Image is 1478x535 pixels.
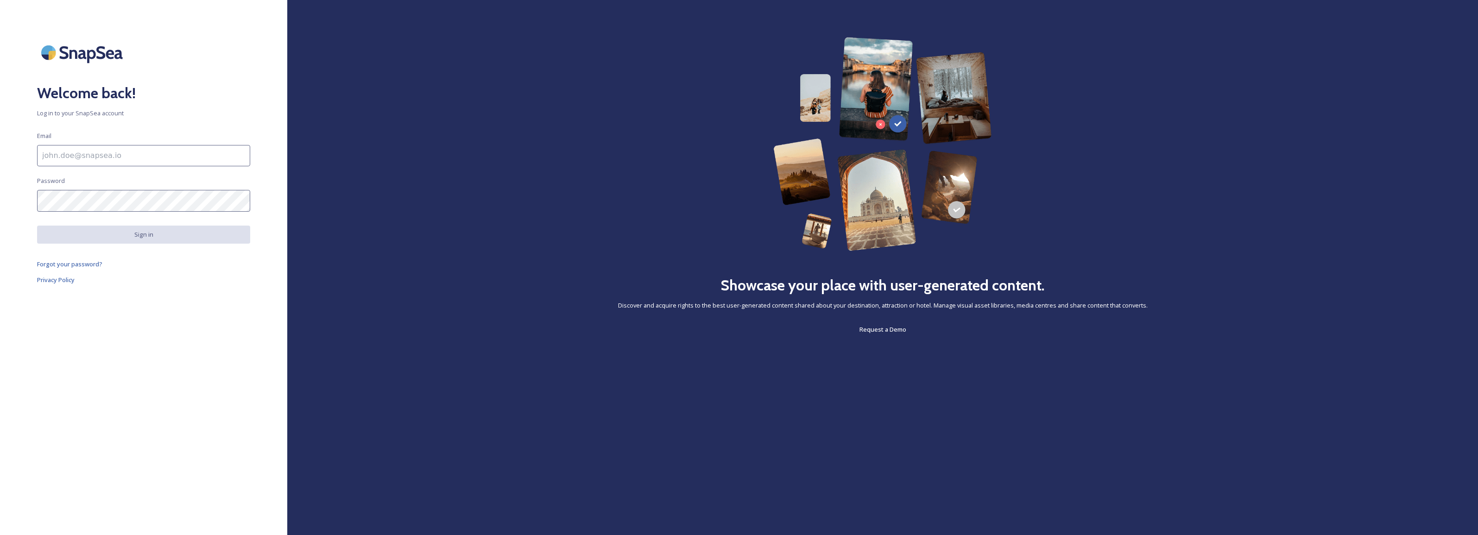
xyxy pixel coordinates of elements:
span: Log in to your SnapSea account [37,109,250,118]
a: Forgot your password? [37,258,250,270]
span: Request a Demo [859,325,906,334]
button: Sign in [37,226,250,244]
h2: Showcase your place with user-generated content. [720,274,1045,296]
span: Password [37,176,65,185]
img: 63b42ca75bacad526042e722_Group%20154-p-800.png [773,37,992,251]
a: Request a Demo [859,324,906,335]
span: Email [37,132,51,140]
input: john.doe@snapsea.io [37,145,250,166]
a: Privacy Policy [37,274,250,285]
span: Discover and acquire rights to the best user-generated content shared about your destination, att... [618,301,1148,310]
h2: Welcome back! [37,82,250,104]
span: Privacy Policy [37,276,75,284]
img: SnapSea Logo [37,37,130,68]
span: Forgot your password? [37,260,102,268]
